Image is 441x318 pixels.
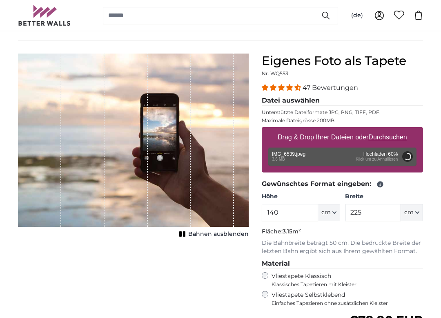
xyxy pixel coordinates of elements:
[262,70,288,76] span: Nr. WQ553
[272,291,423,307] label: Vliestapete Selbstklebend
[318,204,340,221] button: cm
[262,259,423,269] legend: Material
[345,8,370,23] button: (de)
[262,109,423,116] p: Unterstützte Dateiformate JPG, PNG, TIFF, PDF.
[188,230,249,238] span: Bahnen ausblenden
[369,134,407,141] u: Durchsuchen
[283,228,301,235] span: 3.15m²
[303,84,358,92] span: 47 Bewertungen
[262,239,423,255] p: Die Bahnbreite beträgt 50 cm. Die bedruckte Breite der letzten Bahn ergibt sich aus Ihrem gewählt...
[274,129,410,146] label: Drag & Drop Ihrer Dateien oder
[262,179,423,189] legend: Gewünschtes Format eingeben:
[345,193,423,201] label: Breite
[262,96,423,106] legend: Datei auswählen
[272,272,416,288] label: Vliestapete Klassisch
[262,84,303,92] span: 4.38 stars
[18,5,71,26] img: Betterwalls
[262,117,423,124] p: Maximale Dateigrösse 200MB.
[262,54,423,68] h1: Eigenes Foto als Tapete
[272,281,416,288] span: Klassisches Tapezieren mit Kleister
[18,54,249,240] div: 1 of 1
[262,193,340,201] label: Höhe
[177,228,249,240] button: Bahnen ausblenden
[262,228,423,236] p: Fläche:
[404,208,414,217] span: cm
[321,208,331,217] span: cm
[401,204,423,221] button: cm
[272,300,423,307] span: Einfaches Tapezieren ohne zusätzlichen Kleister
